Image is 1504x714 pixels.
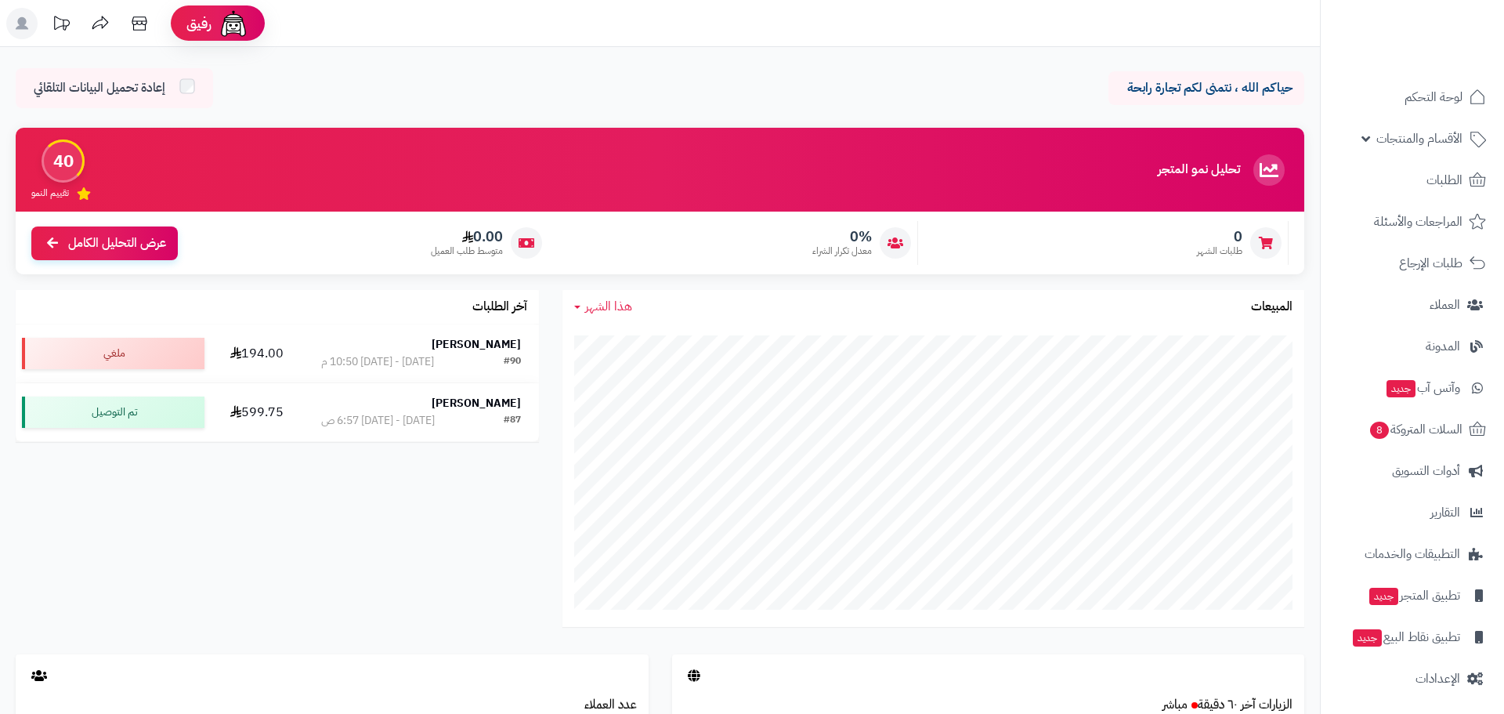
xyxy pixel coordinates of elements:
span: متوسط طلب العميل [431,245,503,258]
a: المدونة [1330,328,1495,365]
div: #90 [504,354,521,370]
a: لوحة التحكم [1330,78,1495,116]
a: السلات المتروكة8 [1330,411,1495,448]
a: العملاء [1330,286,1495,324]
a: التقارير [1330,494,1495,531]
span: المدونة [1426,335,1460,357]
span: تطبيق المتجر [1368,585,1460,607]
strong: [PERSON_NAME] [432,336,521,353]
span: رفيق [186,14,211,33]
span: أدوات التسويق [1392,460,1460,482]
span: طلبات الإرجاع [1399,252,1462,274]
div: ملغي [22,338,204,369]
span: التقارير [1430,502,1460,524]
a: وآتس آبجديد [1330,369,1495,407]
span: طلبات الشهر [1197,245,1242,258]
a: تطبيق المتجرجديد [1330,577,1495,614]
span: المراجعات والأسئلة [1374,211,1462,233]
span: معدل تكرار الشراء [812,245,872,258]
a: أدوات التسويق [1330,452,1495,490]
a: المراجعات والأسئلة [1330,203,1495,241]
span: الأقسام والمنتجات [1376,128,1462,150]
div: تم التوصيل [22,397,204,428]
span: عرض التحليل الكامل [68,234,166,252]
a: التطبيقات والخدمات [1330,535,1495,573]
a: عدد العملاء [584,695,637,714]
h3: تحليل نمو المتجر [1158,163,1240,177]
p: حياكم الله ، نتمنى لكم تجارة رابحة [1120,79,1292,97]
span: تطبيق نقاط البيع [1351,626,1460,648]
span: 0.00 [431,228,503,245]
small: مباشر [1162,695,1188,714]
img: ai-face.png [218,8,249,39]
span: جديد [1353,629,1382,647]
span: العملاء [1430,294,1460,316]
a: تطبيق نقاط البيعجديد [1330,618,1495,656]
div: #87 [504,413,521,429]
span: جديد [1386,380,1415,397]
span: هذا الشهر [585,297,632,316]
strong: [PERSON_NAME] [432,395,521,411]
a: عرض التحليل الكامل [31,227,178,260]
div: [DATE] - [DATE] 10:50 م [321,354,434,370]
td: 194.00 [211,324,304,382]
a: الزيارات آخر ٦٠ دقيقةمباشر [1162,695,1292,714]
span: تقييم النمو [31,187,69,200]
td: 599.75 [211,383,304,441]
span: لوحة التحكم [1405,86,1462,108]
a: الإعدادات [1330,660,1495,698]
span: الإعدادات [1415,668,1460,690]
a: تحديثات المنصة [42,8,81,43]
div: [DATE] - [DATE] 6:57 ص [321,413,435,429]
a: هذا الشهر [574,298,632,316]
span: التطبيقات والخدمات [1365,543,1460,565]
a: الطلبات [1330,161,1495,199]
a: طلبات الإرجاع [1330,245,1495,282]
span: 0 [1197,228,1242,245]
h3: المبيعات [1251,300,1292,314]
h3: آخر الطلبات [472,300,527,314]
span: الطلبات [1426,169,1462,191]
span: 0% [812,228,872,245]
span: السلات المتروكة [1368,419,1462,440]
span: إعادة تحميل البيانات التلقائي [34,79,165,97]
span: جديد [1369,588,1398,605]
span: 8 [1370,422,1389,439]
span: وآتس آب [1385,377,1460,399]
